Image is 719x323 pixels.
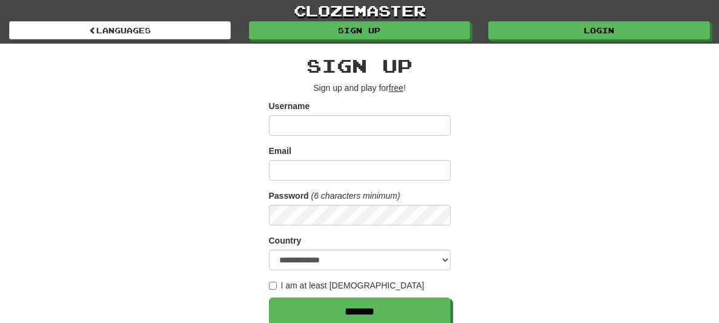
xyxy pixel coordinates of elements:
label: Username [269,100,310,112]
em: (6 characters minimum) [311,191,400,201]
label: Password [269,190,309,202]
label: Country [269,235,302,247]
input: I am at least [DEMOGRAPHIC_DATA] [269,282,277,290]
p: Sign up and play for ! [269,82,451,94]
a: Login [488,21,710,39]
a: Languages [9,21,231,39]
h2: Sign up [269,56,451,76]
a: Sign up [249,21,471,39]
label: I am at least [DEMOGRAPHIC_DATA] [269,279,425,291]
label: Email [269,145,291,157]
u: free [389,83,403,93]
